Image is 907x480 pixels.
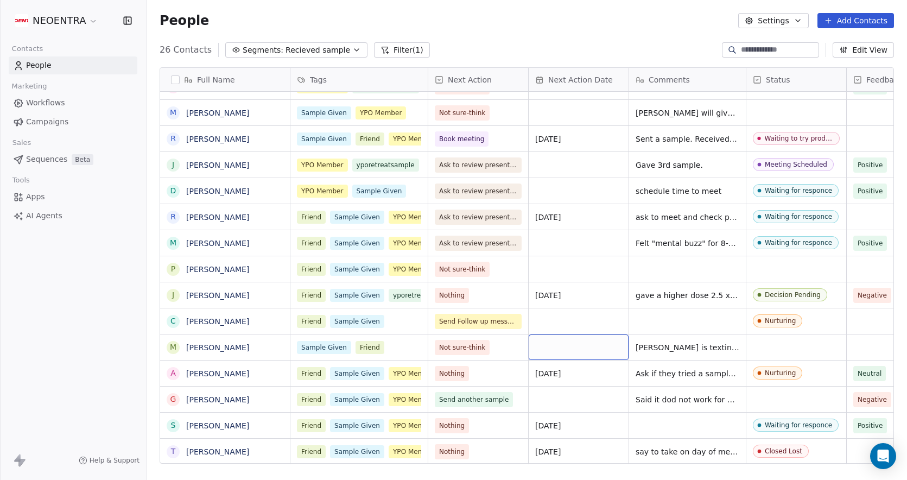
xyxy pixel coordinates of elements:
div: J [172,289,174,301]
span: Status [766,74,790,85]
button: Add Contacts [817,13,894,28]
span: Ask to review presentation [439,160,517,170]
span: YPO Member [389,367,440,380]
span: Sample Given [330,263,384,276]
span: Sample Given [330,289,384,302]
span: Marketing [7,78,52,94]
span: Send Follow up message [439,316,517,327]
a: [PERSON_NAME] [186,421,249,430]
span: YPO Member [389,211,440,224]
span: Recieved sample [286,45,350,56]
a: [PERSON_NAME] [186,109,249,117]
a: Apps [9,188,137,206]
span: Beta [72,154,93,165]
span: Next Action Date [548,74,613,85]
a: [PERSON_NAME] [186,239,249,248]
div: Waiting for responce [765,187,832,194]
span: YPO Member [389,132,440,146]
span: Help & Support [90,456,139,465]
div: J [172,159,174,170]
span: [DATE] [535,134,622,144]
span: Friend [297,263,326,276]
a: [PERSON_NAME] [186,369,249,378]
span: Tools [8,172,34,188]
div: T [171,446,176,457]
a: [PERSON_NAME] [186,291,249,300]
span: Feedback [866,74,903,85]
span: NEOENTRA [33,14,86,28]
a: SequencesBeta [9,150,137,168]
span: Comments [649,74,690,85]
span: Campaigns [26,116,68,128]
span: YPO Member [389,393,440,406]
a: [PERSON_NAME] [186,135,249,143]
a: [PERSON_NAME] [186,395,249,404]
div: S [171,420,176,431]
span: Workflows [26,97,65,109]
a: Workflows [9,94,137,112]
div: Open Intercom Messenger [870,443,896,469]
span: Sequences [26,154,67,165]
span: Nothing [439,368,465,379]
span: [DATE] [535,290,622,301]
span: Friend [297,445,326,458]
div: G [170,394,176,405]
span: Positive [858,238,883,249]
a: [PERSON_NAME] [186,213,249,222]
div: Closed Lost [765,447,802,455]
span: YPO Member [297,185,348,198]
div: R [170,133,176,144]
div: Waiting for responce [765,213,832,220]
div: Decision Pending [765,291,821,299]
a: People [9,56,137,74]
div: M [170,342,176,353]
span: Positive [858,160,883,170]
span: Sales [8,135,36,151]
span: schedule time to meet [636,186,739,197]
span: [DATE] [535,420,622,431]
span: Gave 3rd sample. [636,160,739,170]
span: Friend [356,341,384,354]
span: Sample Given [330,315,384,328]
span: [DATE] [535,212,622,223]
span: Negative [858,290,887,301]
a: [PERSON_NAME] [186,265,249,274]
div: M [170,237,176,249]
span: YPO Member [389,237,440,250]
span: Nothing [439,290,465,301]
div: Waiting for responce [765,239,832,247]
span: Sample Given [330,367,384,380]
span: gave a higher dose 2.5 x -wad bad response. gave her [DEMOGRAPHIC_DATA] and higher dose-no response [636,290,739,301]
span: [PERSON_NAME] is texting video [636,342,739,353]
button: NEOENTRA [13,11,100,30]
span: Sample Given [330,393,384,406]
span: Nothing [439,446,465,457]
span: Nothing [439,420,465,431]
span: YPO Member [389,419,440,432]
span: yporetreatsample [389,289,455,302]
span: Sample Given [297,341,351,354]
span: Positive [858,420,883,431]
span: Not sure-think [439,108,485,118]
a: [PERSON_NAME] [186,161,249,169]
button: Edit View [833,42,894,58]
img: Additional.svg [15,14,28,27]
span: Ask if they tried a sample. Did not feel anything [636,368,739,379]
span: Send another sample [439,394,509,405]
a: [PERSON_NAME] [186,317,249,326]
span: People [26,60,52,71]
span: Sample Given [330,445,384,458]
a: AI Agents [9,207,137,225]
span: Ask to review presentation [439,212,517,223]
a: Help & Support [79,456,139,465]
div: C [170,315,176,327]
span: Friend [297,419,326,432]
div: Nurturing [765,317,796,325]
span: Ask to review presentation [439,186,517,197]
div: Nurturing [765,369,796,377]
span: YPO Member [297,159,348,172]
span: Not sure-think [439,342,485,353]
span: Book meeting [439,134,484,144]
span: Ask to review presentation [439,238,517,249]
span: Sample Given [297,106,351,119]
